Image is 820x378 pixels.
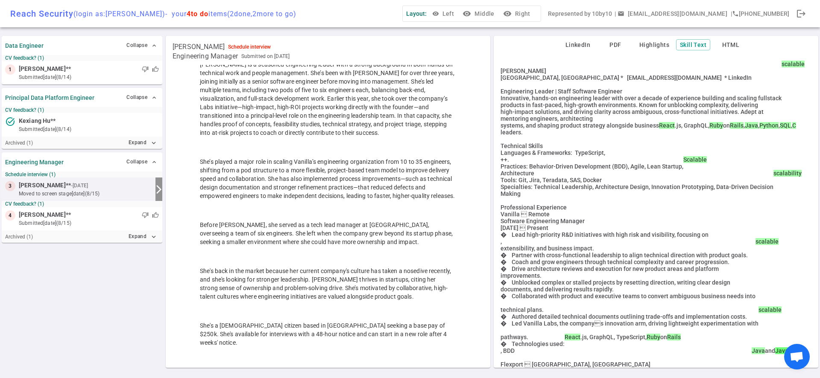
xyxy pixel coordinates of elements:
[501,6,534,22] button: visibilityRight
[19,210,66,219] span: [PERSON_NAME]
[173,52,238,61] span: Engineering Manager
[732,10,739,17] i: phone
[714,40,748,50] button: HTML
[683,156,707,163] span: Scalable
[461,6,498,22] button: visibilityMiddle
[150,139,158,147] i: expand_more
[5,140,33,146] small: Archived ( 1 )
[124,39,159,52] button: Collapse
[548,6,789,22] div: Represented by 10by10 | | [PHONE_NUMBER]
[796,9,806,19] span: logout
[19,190,152,198] small: moved to Screen stage [DATE] (8/15)
[616,6,731,22] button: Open a message box
[165,10,296,18] span: - your items ( 2 done, 2 more to go)
[759,122,779,129] span: Python
[5,64,15,75] div: 1
[647,334,660,340] span: Ruby
[5,159,64,166] strong: Engineering Manager
[151,42,158,49] span: expand_less
[758,306,782,313] span: scalable
[598,40,633,50] button: PDF
[19,125,159,133] small: submitted [DATE] (8/14)
[200,61,456,136] span: [PERSON_NAME] is a seasoned engineering leader with a strong background in both hands-on technica...
[5,181,15,191] div: 3
[667,334,681,340] span: Rails
[756,238,779,245] span: scalable
[126,230,159,243] button: Expandexpand_more
[200,322,448,346] span: She's a [DEMOGRAPHIC_DATA] citizen based in [GEOGRAPHIC_DATA] seeking a base pay of $250k. She's ...
[19,64,66,73] span: [PERSON_NAME]
[784,344,810,369] a: Open chat
[200,158,455,199] span: She’s played a major role in scaling Vanilla’s engineering organization from 10 to 35 engineers, ...
[19,181,66,190] span: [PERSON_NAME]
[676,39,710,51] button: Skill Text
[200,221,454,245] span: Before [PERSON_NAME], she served as a tech lead manager at [GEOGRAPHIC_DATA], overseeing a team o...
[561,40,595,50] button: LinkedIn
[780,122,791,129] span: SQL
[241,52,290,61] span: Submitted on [DATE]
[782,61,805,67] span: scalable
[19,219,159,227] small: submitted [DATE] (8/15)
[152,66,159,73] span: thumb_up
[142,212,149,218] span: thumb_down
[5,55,159,61] small: CV feedback? (1)
[150,233,158,241] i: expand_more
[406,10,427,17] span: Layout:
[5,210,15,221] div: 4
[151,159,158,166] span: expand_less
[730,122,744,129] span: Rails
[565,334,580,340] span: React
[463,9,471,18] i: visibility
[19,116,50,125] span: Kexiang Hu
[5,234,33,240] small: Archived ( 1 )
[5,116,15,127] i: task_alt
[745,122,758,129] span: Java
[792,122,796,129] span: C
[152,212,159,218] span: thumb_up
[173,43,225,51] span: [PERSON_NAME]
[5,172,159,177] small: Schedule interview (1)
[71,182,88,189] small: - [DATE]
[5,107,159,113] small: CV feedback? (1)
[200,268,452,300] span: She's back in the market because her current company's culture has taken a nosedive recently, and...
[503,9,512,18] i: visibility
[5,42,44,49] strong: Data Engineer
[773,170,802,177] span: scalability
[187,10,208,18] span: 4 to do
[636,40,673,50] button: Highlights
[124,91,159,104] button: Collapse
[154,184,164,195] i: arrow_forward_ios
[709,122,723,129] span: Ruby
[73,10,165,18] span: (login as: [PERSON_NAME] )
[752,347,765,354] span: Java
[5,201,159,207] small: CV feedback? (1)
[5,94,94,101] strong: Principal Data Platform Engineer
[618,10,624,17] span: email
[430,6,457,22] button: Left
[659,122,675,129] span: React
[494,54,818,368] div: [PERSON_NAME] [GEOGRAPHIC_DATA], [GEOGRAPHIC_DATA] * [EMAIL_ADDRESS][DOMAIN_NAME] * LinkedIn Engi...
[10,9,296,19] div: Reach Security
[124,156,159,168] button: Collapse
[793,5,810,22] div: Done
[151,94,158,101] span: expand_less
[142,66,149,73] span: thumb_down
[19,73,159,81] small: submitted [DATE] (8/14)
[775,347,804,354] span: JavaScript
[432,10,439,17] span: visibility
[126,137,159,149] button: Expandexpand_more
[228,44,271,50] div: Schedule interview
